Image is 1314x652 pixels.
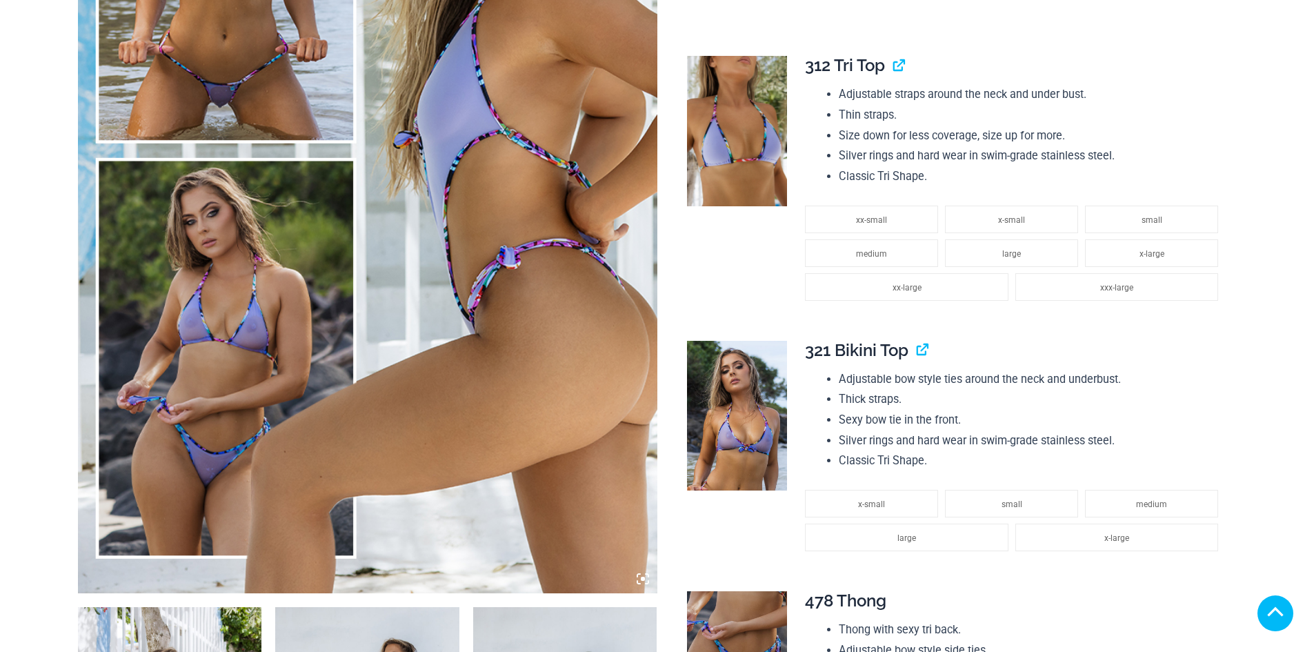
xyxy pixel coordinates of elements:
li: small [1085,206,1218,233]
li: Thick straps. [839,389,1225,410]
li: small [945,490,1078,517]
span: large [897,533,916,543]
span: medium [1136,500,1167,509]
li: Size down for less coverage, size up for more. [839,126,1225,146]
li: Thong with sexy tri back. [839,620,1225,640]
li: xxx-large [1015,273,1218,301]
span: x-large [1139,249,1164,259]
li: x-small [945,206,1078,233]
li: Classic Tri Shape. [839,166,1225,187]
li: Silver rings and hard wear in swim-grade stainless steel. [839,146,1225,166]
li: x-large [1085,239,1218,267]
span: small [1002,500,1022,509]
span: medium [856,249,887,259]
span: xx-small [856,215,887,225]
span: 312 Tri Top [805,55,885,75]
span: xxx-large [1100,283,1133,293]
li: medium [805,239,938,267]
span: small [1142,215,1162,225]
li: large [805,524,1008,551]
span: 478 Thong [805,591,886,611]
li: Thin straps. [839,105,1225,126]
li: large [945,239,1078,267]
li: x-small [805,490,938,517]
li: Sexy bow tie in the front. [839,410,1225,431]
span: large [1002,249,1021,259]
span: xx-large [893,283,922,293]
img: Havana Club Purple Multi 312 Top [687,56,787,206]
span: 321 Bikini Top [805,340,908,360]
li: Adjustable bow style ties around the neck and underbust. [839,369,1225,390]
li: xx-small [805,206,938,233]
li: medium [1085,490,1218,517]
li: xx-large [805,273,1008,301]
li: Adjustable straps around the neck and under bust. [839,84,1225,105]
span: x-large [1104,533,1129,543]
span: x-small [858,500,885,509]
img: Havana Club Purple Multi 321 Top [687,341,787,491]
li: Classic Tri Shape. [839,451,1225,471]
li: Silver rings and hard wear in swim-grade stainless steel. [839,431,1225,451]
li: x-large [1015,524,1218,551]
span: x-small [998,215,1025,225]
